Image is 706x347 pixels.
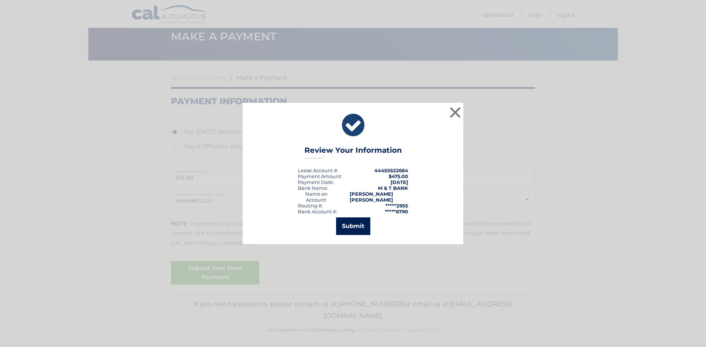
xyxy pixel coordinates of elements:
[448,105,463,120] button: ×
[336,217,370,235] button: Submit
[391,179,408,185] span: [DATE]
[374,167,408,173] strong: 44455522664
[304,146,402,159] h3: Review Your Information
[298,179,333,185] span: Payment Date
[298,179,334,185] div: :
[298,173,342,179] div: Payment Amount:
[378,185,408,191] strong: M & T BANK
[298,209,337,214] div: Bank Account #:
[298,203,323,209] div: Routing #:
[389,173,408,179] span: $475.00
[298,167,338,173] div: Lease Account #:
[350,191,393,203] strong: [PERSON_NAME] [PERSON_NAME]
[298,185,328,191] div: Bank Name:
[298,191,335,203] div: Name on Account:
